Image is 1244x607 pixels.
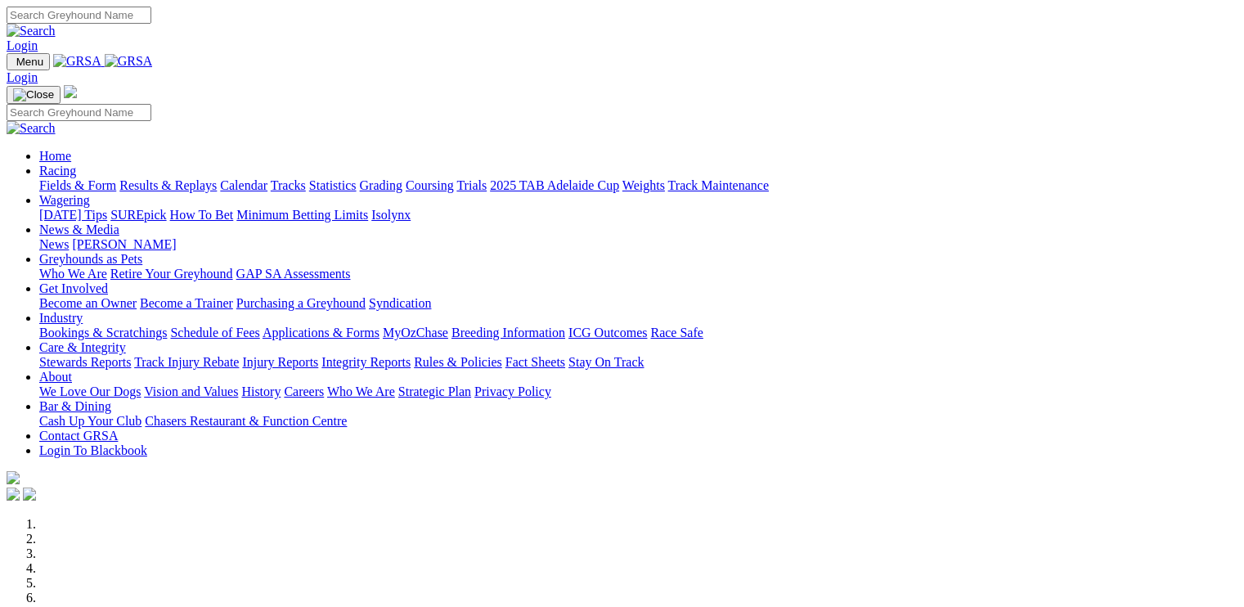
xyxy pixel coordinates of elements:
[39,326,1237,340] div: Industry
[360,178,402,192] a: Grading
[490,178,619,192] a: 2025 TAB Adelaide Cup
[7,53,50,70] button: Toggle navigation
[39,355,1237,370] div: Care & Integrity
[39,384,1237,399] div: About
[39,208,107,222] a: [DATE] Tips
[39,355,131,369] a: Stewards Reports
[568,355,644,369] a: Stay On Track
[321,355,411,369] a: Integrity Reports
[39,178,1237,193] div: Racing
[242,355,318,369] a: Injury Reports
[650,326,703,339] a: Race Safe
[110,208,166,222] a: SUREpick
[145,414,347,428] a: Chasers Restaurant & Function Centre
[7,471,20,484] img: logo-grsa-white.png
[7,86,61,104] button: Toggle navigation
[7,121,56,136] img: Search
[170,326,259,339] a: Schedule of Fees
[39,178,116,192] a: Fields & Form
[39,267,1237,281] div: Greyhounds as Pets
[39,267,107,281] a: Who We Are
[39,311,83,325] a: Industry
[119,178,217,192] a: Results & Replays
[414,355,502,369] a: Rules & Policies
[134,355,239,369] a: Track Injury Rebate
[39,399,111,413] a: Bar & Dining
[23,488,36,501] img: twitter.svg
[369,296,431,310] a: Syndication
[456,178,487,192] a: Trials
[16,56,43,68] span: Menu
[451,326,565,339] a: Breeding Information
[39,281,108,295] a: Get Involved
[7,38,38,52] a: Login
[236,208,368,222] a: Minimum Betting Limits
[39,296,1237,311] div: Get Involved
[53,54,101,69] img: GRSA
[39,193,90,207] a: Wagering
[170,208,234,222] a: How To Bet
[263,326,379,339] a: Applications & Forms
[236,296,366,310] a: Purchasing a Greyhound
[398,384,471,398] a: Strategic Plan
[39,164,76,178] a: Racing
[309,178,357,192] a: Statistics
[668,178,769,192] a: Track Maintenance
[7,104,151,121] input: Search
[284,384,324,398] a: Careers
[13,88,54,101] img: Close
[271,178,306,192] a: Tracks
[105,54,153,69] img: GRSA
[505,355,565,369] a: Fact Sheets
[39,252,142,266] a: Greyhounds as Pets
[39,414,1237,429] div: Bar & Dining
[39,237,1237,252] div: News & Media
[327,384,395,398] a: Who We Are
[622,178,665,192] a: Weights
[39,429,118,443] a: Contact GRSA
[406,178,454,192] a: Coursing
[64,85,77,98] img: logo-grsa-white.png
[7,24,56,38] img: Search
[39,443,147,457] a: Login To Blackbook
[39,340,126,354] a: Care & Integrity
[7,7,151,24] input: Search
[39,414,141,428] a: Cash Up Your Club
[474,384,551,398] a: Privacy Policy
[7,488,20,501] img: facebook.svg
[39,149,71,163] a: Home
[72,237,176,251] a: [PERSON_NAME]
[39,296,137,310] a: Become an Owner
[140,296,233,310] a: Become a Trainer
[144,384,238,398] a: Vision and Values
[110,267,233,281] a: Retire Your Greyhound
[39,237,69,251] a: News
[568,326,647,339] a: ICG Outcomes
[383,326,448,339] a: MyOzChase
[371,208,411,222] a: Isolynx
[7,70,38,84] a: Login
[236,267,351,281] a: GAP SA Assessments
[39,223,119,236] a: News & Media
[39,370,72,384] a: About
[39,326,167,339] a: Bookings & Scratchings
[220,178,267,192] a: Calendar
[39,208,1237,223] div: Wagering
[39,384,141,398] a: We Love Our Dogs
[241,384,281,398] a: History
